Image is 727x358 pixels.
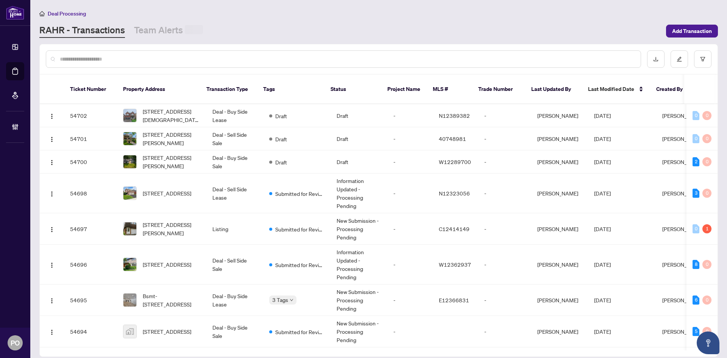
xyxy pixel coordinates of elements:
[275,225,324,233] span: Submitted for Review
[693,260,699,269] div: 8
[331,150,387,174] td: Draft
[49,136,55,142] img: Logo
[143,220,200,237] span: [STREET_ADDRESS][PERSON_NAME]
[331,174,387,213] td: Information Updated - Processing Pending
[275,328,324,336] span: Submitted for Review
[275,112,287,120] span: Draft
[49,191,55,197] img: Logo
[272,295,288,304] span: 3 Tags
[697,331,719,354] button: Open asap
[531,285,588,316] td: [PERSON_NAME]
[525,75,582,104] th: Last Updated By
[662,190,703,197] span: [PERSON_NAME]
[531,150,588,174] td: [PERSON_NAME]
[662,225,703,232] span: [PERSON_NAME]
[49,262,55,268] img: Logo
[331,127,387,150] td: Draft
[123,132,136,145] img: thumbnail-img
[143,292,200,308] span: Bsmt-[STREET_ADDRESS]
[588,85,634,93] span: Last Modified Date
[478,316,531,347] td: -
[143,107,200,124] span: [STREET_ADDRESS][DEMOGRAPHIC_DATA][PERSON_NAME][PERSON_NAME]
[439,225,470,232] span: C12414149
[702,111,711,120] div: 0
[46,109,58,122] button: Logo
[46,187,58,199] button: Logo
[702,157,711,166] div: 0
[290,298,293,302] span: down
[662,158,703,165] span: [PERSON_NAME]
[123,294,136,306] img: thumbnail-img
[478,245,531,285] td: -
[206,285,263,316] td: Deal - Buy Side Lease
[381,75,427,104] th: Project Name
[206,174,263,213] td: Deal - Sell Side Lease
[64,127,117,150] td: 54701
[594,158,611,165] span: [DATE]
[693,224,699,233] div: 0
[478,213,531,245] td: -
[531,127,588,150] td: [PERSON_NAME]
[275,135,287,143] span: Draft
[64,213,117,245] td: 54697
[439,261,471,268] span: W12362937
[693,327,699,336] div: 5
[275,189,324,198] span: Submitted for Review
[206,127,263,150] td: Deal - Sell Side Sale
[64,75,117,104] th: Ticket Number
[143,130,200,147] span: [STREET_ADDRESS][PERSON_NAME]
[387,245,433,285] td: -
[387,174,433,213] td: -
[662,112,703,119] span: [PERSON_NAME]
[582,75,650,104] th: Last Modified Date
[439,135,466,142] span: 40748981
[702,189,711,198] div: 0
[331,104,387,127] td: Draft
[123,222,136,235] img: thumbnail-img
[331,316,387,347] td: New Submission - Processing Pending
[531,245,588,285] td: [PERSON_NAME]
[700,56,705,62] span: filter
[702,327,711,336] div: 0
[46,294,58,306] button: Logo
[39,24,125,38] a: RAHR - Transactions
[11,338,20,348] span: PO
[427,75,472,104] th: MLS #
[123,187,136,200] img: thumbnail-img
[594,328,611,335] span: [DATE]
[64,104,117,127] td: 54702
[387,213,433,245] td: -
[143,153,200,170] span: [STREET_ADDRESS][PERSON_NAME]
[594,112,611,119] span: [DATE]
[594,135,611,142] span: [DATE]
[662,135,703,142] span: [PERSON_NAME]
[439,112,470,119] span: N12389382
[46,223,58,235] button: Logo
[64,150,117,174] td: 54700
[677,56,682,62] span: edit
[439,190,470,197] span: N12323056
[331,213,387,245] td: New Submission - Processing Pending
[206,150,263,174] td: Deal - Buy Side Sale
[594,225,611,232] span: [DATE]
[387,150,433,174] td: -
[693,111,699,120] div: 0
[531,213,588,245] td: [PERSON_NAME]
[143,260,191,269] span: [STREET_ADDRESS]
[439,297,469,303] span: E12366831
[143,327,191,336] span: [STREET_ADDRESS]
[64,174,117,213] td: 54698
[117,75,200,104] th: Property Address
[693,157,699,166] div: 2
[478,285,531,316] td: -
[275,158,287,166] span: Draft
[653,56,658,62] span: download
[46,325,58,338] button: Logo
[64,316,117,347] td: 54694
[439,158,471,165] span: W12289700
[64,285,117,316] td: 54695
[206,245,263,285] td: Deal - Sell Side Sale
[478,174,531,213] td: -
[123,109,136,122] img: thumbnail-img
[64,245,117,285] td: 54696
